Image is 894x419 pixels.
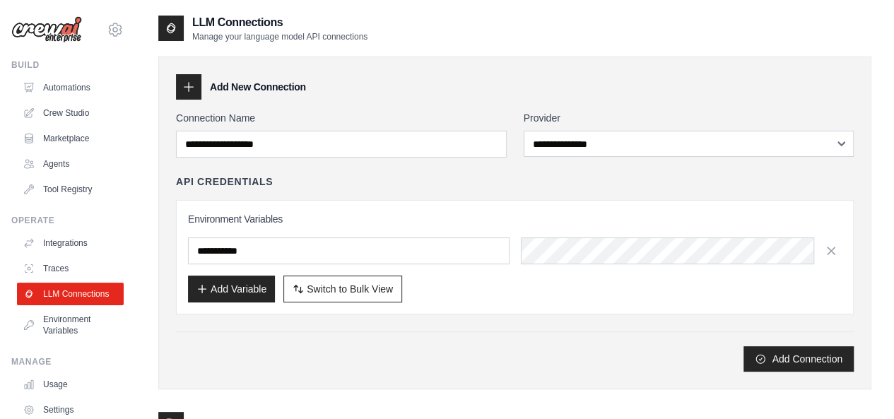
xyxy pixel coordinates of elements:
button: Add Variable [188,276,275,302]
a: LLM Connections [17,283,124,305]
a: Crew Studio [17,102,124,124]
a: Usage [17,373,124,396]
img: Logo [11,16,82,43]
div: Operate [11,215,124,226]
label: Connection Name [176,111,507,125]
a: Marketplace [17,127,124,150]
button: Switch to Bulk View [283,276,402,302]
button: Add Connection [743,346,854,372]
h3: Environment Variables [188,212,842,226]
a: Environment Variables [17,308,124,342]
span: Switch to Bulk View [307,282,393,296]
p: Manage your language model API connections [192,31,367,42]
a: Agents [17,153,124,175]
a: Traces [17,257,124,280]
h2: LLM Connections [192,14,367,31]
div: Build [11,59,124,71]
a: Automations [17,76,124,99]
label: Provider [524,111,854,125]
a: Integrations [17,232,124,254]
h4: API Credentials [176,175,273,189]
h3: Add New Connection [210,80,306,94]
a: Tool Registry [17,178,124,201]
div: Manage [11,356,124,367]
